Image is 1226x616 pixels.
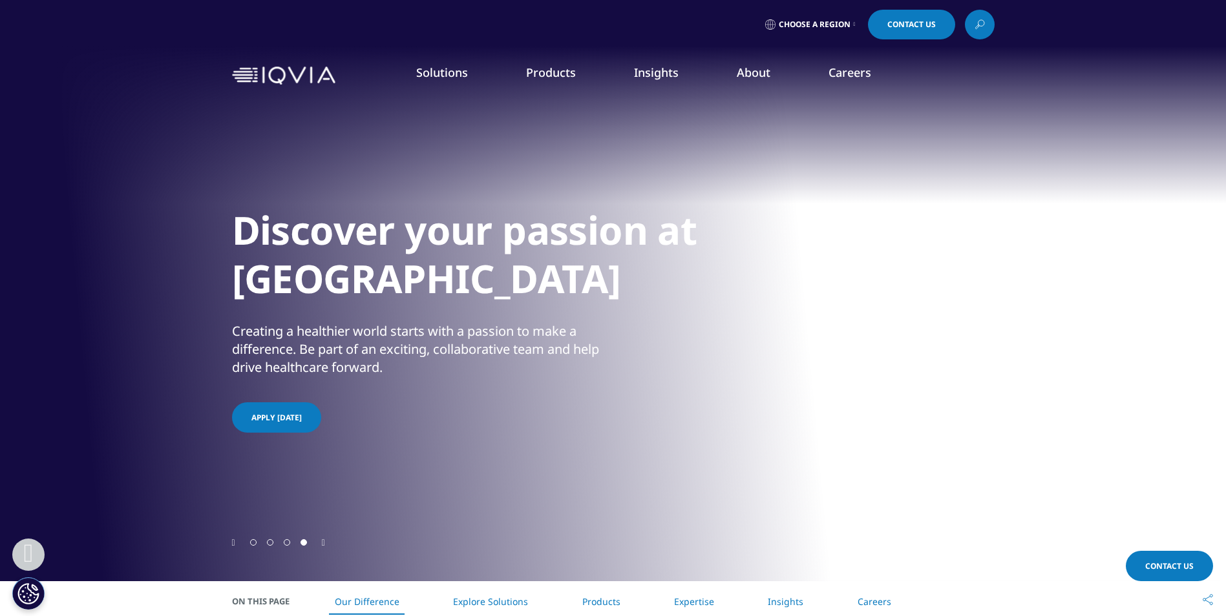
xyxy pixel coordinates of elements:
[526,65,576,80] a: Products
[250,539,257,546] span: Go to slide 1
[674,595,714,608] a: Expertise
[416,65,468,80] a: Solutions
[267,539,273,546] span: Go to slide 2
[582,595,620,608] a: Products
[829,65,871,80] a: Careers
[737,65,770,80] a: About
[887,21,936,28] span: Contact Us
[232,322,610,376] div: Creating a healthier world starts with a passion to make a difference. Be part of an exciting, co...
[284,539,290,546] span: Go to slide 3
[779,19,851,30] span: Choose a Region
[232,97,995,536] div: 4 / 4
[232,536,235,548] div: Previous slide
[1126,551,1213,581] a: Contact Us
[858,595,891,608] a: Careers
[12,577,45,610] button: Cookie Settings
[1145,560,1194,571] span: Contact Us
[335,595,399,608] a: Our Difference
[232,402,321,433] a: APPLY [DATE]
[301,539,307,546] span: Go to slide 4
[251,412,302,423] span: APPLY [DATE]
[768,595,803,608] a: Insights
[322,536,325,548] div: Next slide
[453,595,528,608] a: Explore Solutions
[341,45,995,106] nav: Primary
[232,67,335,85] img: IQVIA Healthcare Information Technology and Pharma Clinical Research Company
[634,65,679,80] a: Insights
[232,595,303,608] span: On This Page
[868,10,955,39] a: Contact Us
[232,206,717,311] h1: Discover your passion at [GEOGRAPHIC_DATA]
